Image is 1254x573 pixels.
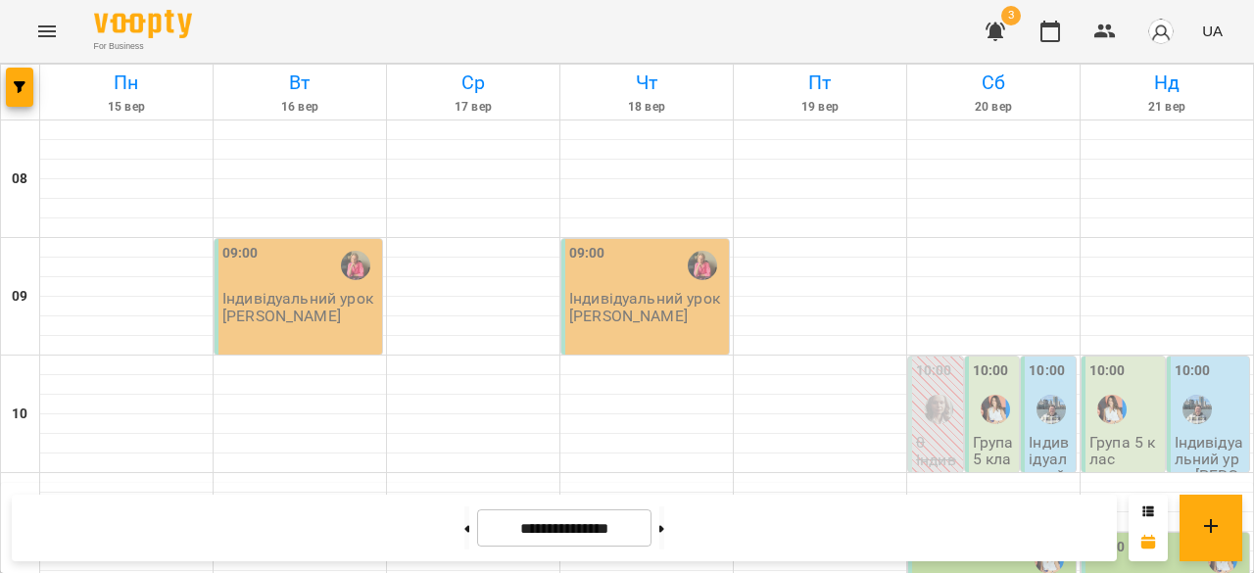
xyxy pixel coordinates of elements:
[737,68,903,98] h6: Пт
[1175,434,1246,518] p: Індивідуальний урок [PERSON_NAME]
[916,434,959,451] p: 0
[1029,360,1065,382] label: 10:00
[916,360,952,382] label: 10:00
[1175,360,1211,382] label: 10:00
[222,290,378,324] p: Індивідуальний урок [PERSON_NAME]
[43,68,210,98] h6: Пн
[1097,395,1127,424] img: Ольга Олександрівна Об'єдкова
[688,251,717,280] img: Вольська Світлана Павлівна
[390,68,556,98] h6: Ср
[1029,434,1072,552] p: Індивідуальний урок [PERSON_NAME]
[916,452,959,570] p: Індивідуальний урок [PERSON_NAME]
[910,98,1077,117] h6: 20 вер
[1194,13,1230,49] button: UA
[222,243,259,264] label: 09:00
[973,360,1009,382] label: 10:00
[1037,395,1066,424] img: Бануляк Наталія Василівна
[1001,6,1021,25] span: 3
[563,98,730,117] h6: 18 вер
[94,40,192,53] span: For Business
[12,168,27,190] h6: 08
[981,395,1010,424] img: Ольга Олександрівна Об'єдкова
[1089,360,1126,382] label: 10:00
[341,251,370,280] img: Вольська Світлана Павлівна
[12,286,27,308] h6: 09
[910,68,1077,98] h6: Сб
[94,10,192,38] img: Voopty Logo
[563,68,730,98] h6: Чт
[43,98,210,117] h6: 15 вер
[924,395,953,424] img: Дарина Святославівна Марціновська
[569,243,605,264] label: 09:00
[390,98,556,117] h6: 17 вер
[217,98,383,117] h6: 16 вер
[1182,395,1212,424] img: Бануляк Наталія Василівна
[12,404,27,425] h6: 10
[1084,68,1250,98] h6: Нд
[737,98,903,117] h6: 19 вер
[1202,21,1223,41] span: UA
[1147,18,1175,45] img: avatar_s.png
[973,434,1016,485] p: Група 5 клас
[24,8,71,55] button: Menu
[217,68,383,98] h6: Вт
[1089,434,1161,468] p: Група 5 клас
[1084,98,1250,117] h6: 21 вер
[569,290,725,324] p: Індивідуальний урок [PERSON_NAME]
